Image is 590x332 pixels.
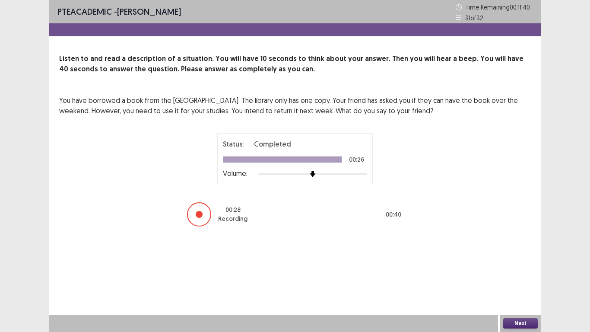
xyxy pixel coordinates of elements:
[310,171,316,177] img: arrow-thumb
[223,168,247,179] p: Volume:
[349,156,364,163] p: 00:26
[465,13,483,22] p: 31 of 32
[57,6,112,17] span: PTE academic
[386,210,401,219] p: 00 : 40
[59,95,531,116] p: You have borrowed a book from the [GEOGRAPHIC_DATA]. The library only has one copy. Your friend h...
[223,139,244,149] p: Status:
[254,139,291,149] p: Completed
[225,205,241,214] p: 00 : 28
[465,3,533,12] p: Time Remaining 00 : 11 : 40
[59,54,531,74] p: Listen to and read a description of a situation. You will have 10 seconds to think about your ans...
[218,214,247,223] p: Recording
[503,318,538,329] button: Next
[57,5,181,18] p: - [PERSON_NAME]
